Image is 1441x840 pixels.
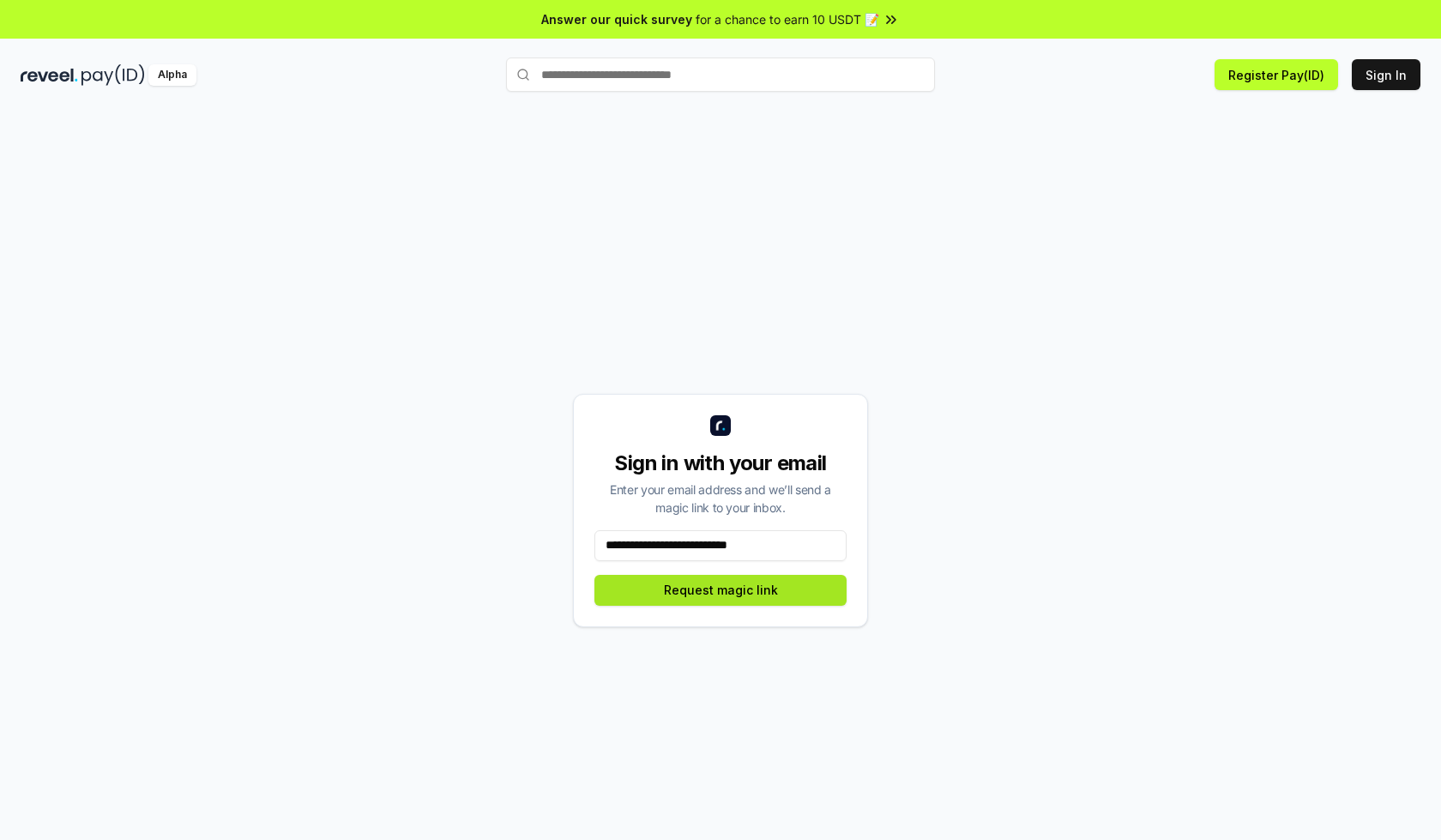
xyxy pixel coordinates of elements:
img: logo_small [710,415,731,436]
img: reveel_dark [21,64,78,86]
span: Answer our quick survey [541,10,692,28]
span: for a chance to earn 10 USDT 📝 [696,10,879,28]
div: Enter your email address and we’ll send a magic link to your inbox. [594,480,847,517]
button: Request magic link [594,575,847,606]
div: Alpha [148,64,196,86]
button: Register Pay(ID) [1215,59,1338,90]
button: Sign In [1352,59,1420,90]
img: pay_id [81,64,145,86]
div: Sign in with your email [594,450,847,477]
